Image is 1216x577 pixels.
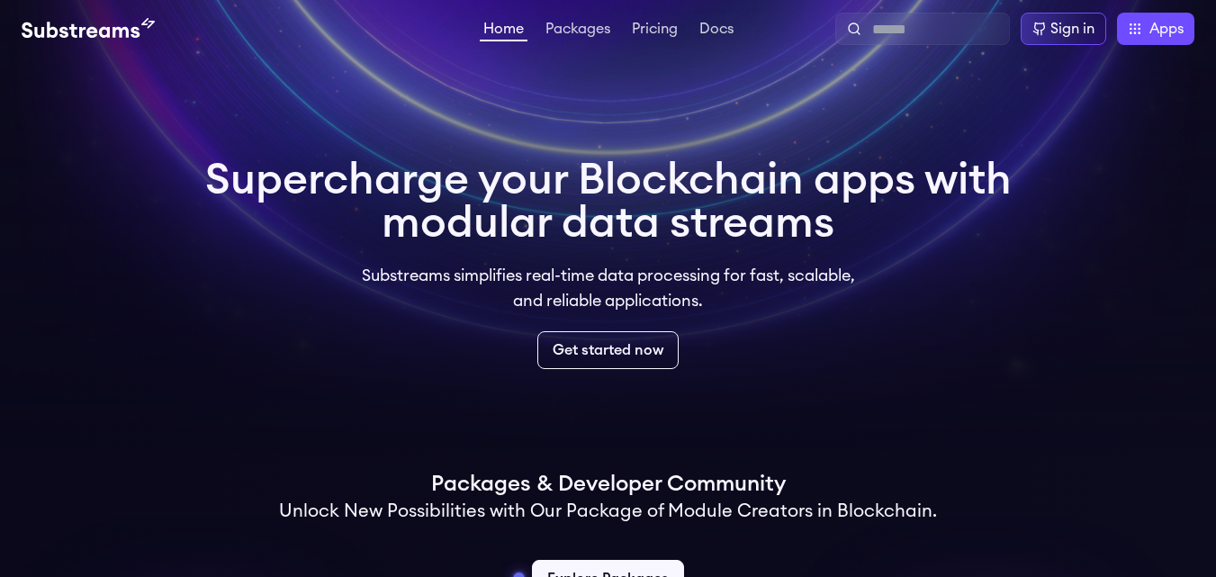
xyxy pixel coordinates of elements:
[1050,18,1094,40] div: Sign in
[22,18,155,40] img: Substream's logo
[431,470,786,499] h1: Packages & Developer Community
[1021,13,1106,45] a: Sign in
[1149,18,1184,40] span: Apps
[537,331,679,369] a: Get started now
[205,158,1012,245] h1: Supercharge your Blockchain apps with modular data streams
[628,22,681,40] a: Pricing
[480,22,527,41] a: Home
[542,22,614,40] a: Packages
[279,499,937,524] h2: Unlock New Possibilities with Our Package of Module Creators in Blockchain.
[696,22,737,40] a: Docs
[349,263,868,313] p: Substreams simplifies real-time data processing for fast, scalable, and reliable applications.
